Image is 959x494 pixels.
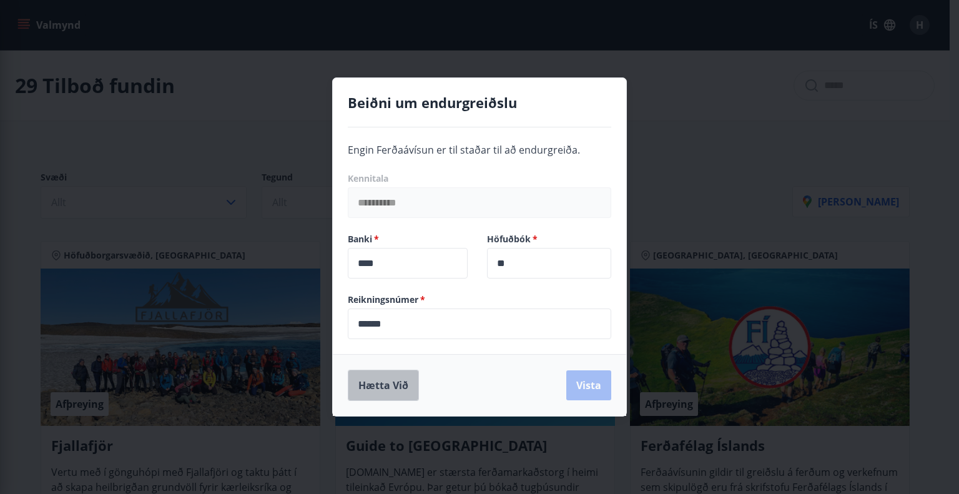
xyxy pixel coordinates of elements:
label: Kennitala [348,172,611,185]
label: Höfuðbók [487,233,611,245]
label: Reikningsnúmer [348,294,611,306]
button: Hætta við [348,370,419,401]
span: Engin Ferðaávísun er til staðar til að endurgreiða. [348,143,580,157]
h4: Beiðni um endurgreiðslu [348,93,611,112]
label: Banki [348,233,472,245]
